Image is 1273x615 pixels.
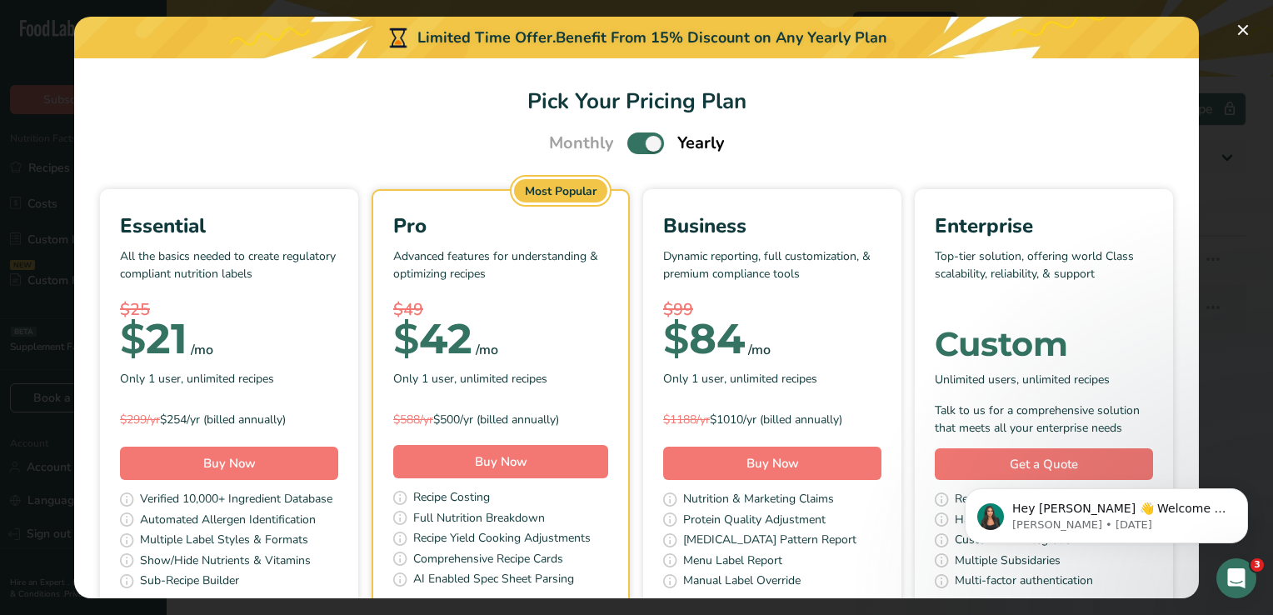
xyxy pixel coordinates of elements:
div: Business [663,211,881,241]
span: Comprehensive Recipe Cards [413,550,563,571]
div: 42 [393,322,472,356]
p: All the basics needed to create regulatory compliant nutrition labels [120,247,338,297]
span: Recipe Yield Cooking Adjustments [413,529,591,550]
div: 21 [120,322,187,356]
span: Menu Label Report [683,552,782,572]
span: 3 [1251,558,1264,572]
div: $25 [120,297,338,322]
button: Buy Now [393,445,608,478]
h1: Pick Your Pricing Plan [94,85,1179,117]
div: /mo [476,340,498,360]
span: AI Enabled Spec Sheet Parsing [413,570,574,591]
p: Top-tier solution, offering world Class scalability, reliability, & support [935,247,1153,297]
div: $254/yr (billed annually) [120,411,338,428]
span: Buy Now [203,455,256,472]
span: Only 1 user, unlimited recipes [120,370,274,387]
span: Only 1 user, unlimited recipes [663,370,817,387]
span: $ [120,313,146,364]
span: Protein Quality Adjustment [683,511,826,532]
p: Dynamic reporting, full customization, & premium compliance tools [663,247,881,297]
div: Essential [120,211,338,241]
span: Full Nutrition Breakdown [413,509,545,530]
span: Automated Allergen Identification [140,511,316,532]
span: Manual Label Override [683,572,801,592]
div: 84 [663,322,745,356]
span: $ [393,313,419,364]
div: $99 [663,297,881,322]
button: Buy Now [120,447,338,480]
div: /mo [191,340,213,360]
div: $1010/yr (billed annually) [663,411,881,428]
span: $ [663,313,689,364]
span: Only 1 user, unlimited recipes [393,370,547,387]
div: $49 [393,297,608,322]
p: Advanced features for understanding & optimizing recipes [393,247,608,297]
iframe: Intercom live chat [1216,558,1256,598]
iframe: Intercom notifications message [940,453,1273,570]
div: Most Popular [514,179,607,202]
div: /mo [748,340,771,360]
div: Talk to us for a comprehensive solution that meets all your enterprise needs [935,402,1153,437]
span: $299/yr [120,412,160,427]
span: [MEDICAL_DATA] Pattern Report [683,531,856,552]
span: Multiple Label Styles & Formats [140,531,308,552]
span: Show/Hide Nutrients & Vitamins [140,552,311,572]
span: Nutrition & Marketing Claims [683,490,834,511]
span: $588/yr [393,412,433,427]
a: Get a Quote [935,448,1153,481]
span: Unlimited users, unlimited recipes [935,371,1110,388]
span: Yearly [677,131,725,156]
span: Verified 10,000+ Ingredient Database [140,490,332,511]
div: $500/yr (billed annually) [393,411,608,428]
div: Enterprise [935,211,1153,241]
span: Recipe Costing [413,488,490,509]
div: Custom [935,327,1153,361]
div: Pro [393,211,608,241]
span: $1188/yr [663,412,710,427]
span: Multi-factor authentication [955,572,1093,592]
div: Benefit From 15% Discount on Any Yearly Plan [556,27,887,49]
span: Buy Now [475,453,527,470]
span: Monthly [549,131,614,156]
button: Buy Now [663,447,881,480]
span: Sub-Recipe Builder [140,572,239,592]
span: Buy Now [746,455,799,472]
div: Limited Time Offer. [74,17,1199,58]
